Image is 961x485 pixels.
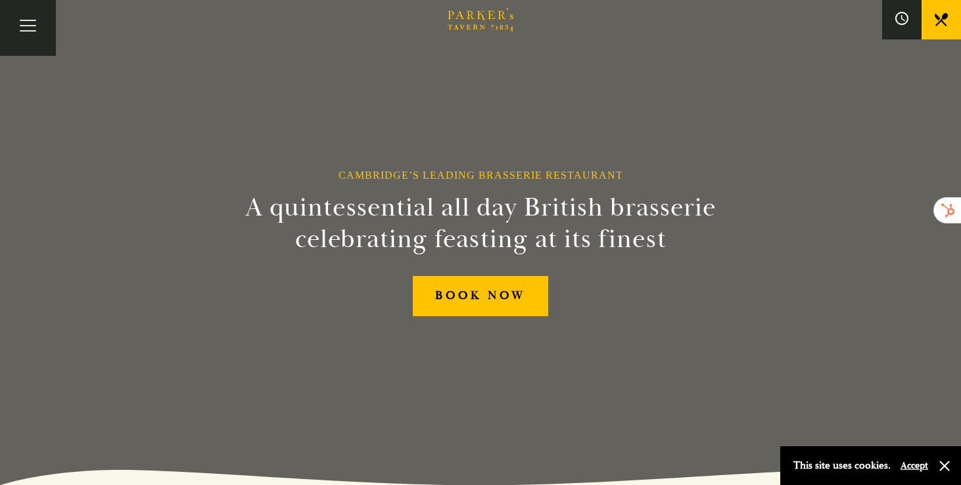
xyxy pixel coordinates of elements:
[938,459,951,473] button: Close and accept
[793,456,891,475] p: This site uses cookies.
[181,192,780,255] h2: A quintessential all day British brasserie celebrating feasting at its finest
[413,276,548,316] a: BOOK NOW
[339,169,623,181] h1: Cambridge’s Leading Brasserie Restaurant
[901,459,928,472] button: Accept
